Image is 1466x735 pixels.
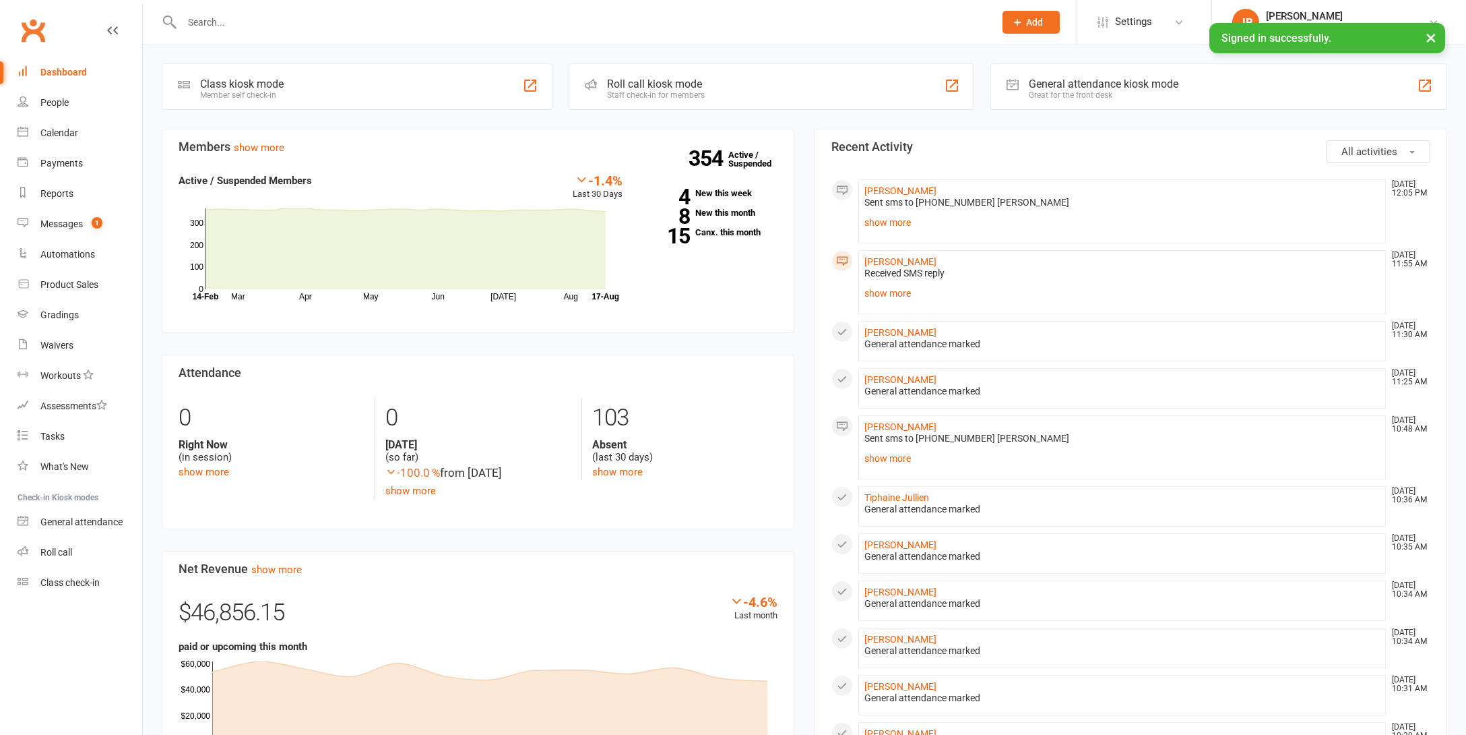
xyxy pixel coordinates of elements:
[592,398,777,438] div: 103
[92,217,102,229] span: 1
[251,564,302,576] a: show more
[179,466,229,478] a: show more
[385,466,440,479] span: -100.0 %
[864,449,1380,468] a: show more
[385,438,571,464] div: (so far)
[1385,251,1430,268] time: [DATE] 11:55 AM
[1385,534,1430,552] time: [DATE] 10:35 AM
[40,310,79,320] div: Gradings
[689,148,728,169] strong: 354
[18,148,142,179] a: Payments
[179,140,777,154] h3: Members
[18,330,142,361] a: Waivers
[18,568,142,598] a: Class kiosk mode
[864,551,1380,562] div: General attendance marked
[1326,140,1430,163] button: All activities
[607,90,705,100] div: Staff check-in for members
[179,562,777,576] h3: Net Revenue
[18,239,142,270] a: Automations
[18,300,142,330] a: Gradings
[18,421,142,452] a: Tasks
[1341,146,1397,158] span: All activities
[179,641,307,653] strong: paid or upcoming this month
[385,464,571,482] div: from [DATE]
[831,140,1430,154] h3: Recent Activity
[1385,416,1430,434] time: [DATE] 10:48 AM
[864,185,936,196] a: [PERSON_NAME]
[1115,7,1152,37] span: Settings
[864,598,1380,610] div: General attendance marked
[1221,32,1331,45] span: Signed in successfully.
[864,693,1380,704] div: General attendance marked
[1385,180,1430,198] time: [DATE] 12:05 PM
[18,209,142,239] a: Messages 1
[16,13,50,47] a: Clubworx
[178,13,985,32] input: Search...
[40,127,78,138] div: Calendar
[643,208,777,217] a: 8New this month
[234,142,284,154] a: show more
[18,361,142,391] a: Workouts
[1385,676,1430,693] time: [DATE] 10:31 AM
[40,547,72,558] div: Roll call
[1029,90,1178,100] div: Great for the front desk
[385,398,571,438] div: 0
[1385,322,1430,339] time: [DATE] 11:30 AM
[592,466,643,478] a: show more
[179,438,364,451] strong: Right Now
[864,433,1069,444] span: Sent sms to [PHONE_NUMBER] [PERSON_NAME]
[200,78,284,90] div: Class kiosk mode
[179,594,777,639] div: $46,856.15
[40,370,81,381] div: Workouts
[40,461,89,472] div: What's New
[864,634,936,645] a: [PERSON_NAME]
[40,218,83,229] div: Messages
[179,438,364,464] div: (in session)
[864,645,1380,657] div: General attendance marked
[1385,628,1430,646] time: [DATE] 10:34 AM
[40,340,73,351] div: Waivers
[40,401,107,411] div: Assessments
[18,179,142,209] a: Reports
[1385,581,1430,599] time: [DATE] 10:34 AM
[592,438,777,451] strong: Absent
[864,213,1380,232] a: show more
[643,206,690,227] strong: 8
[1385,487,1430,504] time: [DATE] 10:36 AM
[18,88,142,118] a: People
[643,228,777,237] a: 15Canx. this month
[573,173,623,202] div: Last 30 Days
[40,158,83,169] div: Payments
[1029,78,1178,90] div: General attendance kiosk mode
[1266,22,1428,34] div: ATI Martial Arts - [GEOGRAPHIC_DATA]
[40,577,100,588] div: Class check-in
[728,140,788,178] a: 354Active / Suspended
[18,270,142,300] a: Product Sales
[864,268,1380,279] div: Received SMS reply
[18,391,142,421] a: Assessments
[643,226,690,246] strong: 15
[864,386,1380,397] div: General attendance marked
[607,78,705,90] div: Roll call kiosk mode
[864,339,1380,350] div: General attendance marked
[864,256,936,267] a: [PERSON_NAME]
[1419,23,1443,52] button: ×
[179,398,364,438] div: 0
[1385,369,1430,386] time: [DATE] 11:25 AM
[864,327,936,338] a: [PERSON_NAME]
[18,57,142,88] a: Dashboard
[643,187,690,207] strong: 4
[730,594,777,609] div: -4.6%
[573,173,623,187] div: -1.4%
[40,97,69,108] div: People
[18,507,142,537] a: General attendance kiosk mode
[864,539,936,550] a: [PERSON_NAME]
[40,188,73,199] div: Reports
[864,284,1380,303] a: show more
[864,587,936,597] a: [PERSON_NAME]
[864,374,936,385] a: [PERSON_NAME]
[592,438,777,464] div: (last 30 days)
[40,517,123,527] div: General attendance
[864,197,1069,208] span: Sent sms to [PHONE_NUMBER] [PERSON_NAME]
[40,249,95,260] div: Automations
